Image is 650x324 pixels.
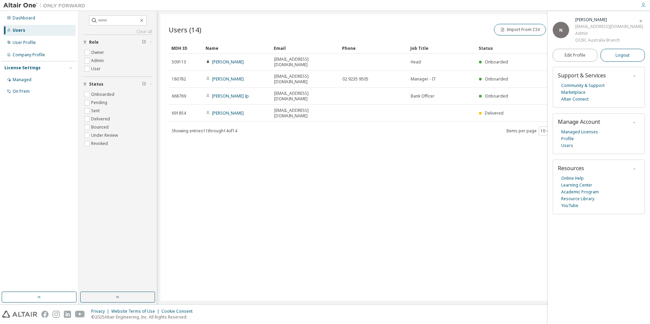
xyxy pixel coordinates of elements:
[13,89,30,94] div: On Prem
[485,93,508,99] span: Onboarded
[91,131,119,139] label: Under Review
[89,82,103,87] span: Status
[342,43,405,54] div: Phone
[558,72,606,79] span: Support & Services
[561,82,605,89] a: Community & Support
[13,28,25,33] div: Users
[561,175,584,182] a: Online Help
[561,142,573,149] a: Users
[561,202,578,209] a: YouTube
[169,25,201,34] span: Users (14)
[171,43,200,54] div: MDH ID
[212,110,244,116] a: [PERSON_NAME]
[41,311,48,318] img: facebook.svg
[274,43,337,54] div: Email
[540,128,550,134] button: 10
[91,99,109,107] label: Pending
[142,40,146,45] span: Clear filter
[558,118,600,126] span: Manage Account
[575,23,643,30] div: [EMAIL_ADDRESS][DOMAIN_NAME]
[91,314,197,320] p: © 2025 Altair Engineering, Inc. All Rights Reserved.
[91,48,105,57] label: Owner
[479,43,603,54] div: Status
[561,182,592,189] a: Learning Center
[561,135,574,142] a: Profile
[91,123,110,131] label: Bounced
[206,43,268,54] div: Name
[172,76,186,82] span: 180782
[212,59,244,65] a: [PERSON_NAME]
[83,77,152,92] button: Status
[274,57,336,68] span: [EMAIL_ADDRESS][DOMAIN_NAME]
[506,127,551,135] span: Items per page
[561,89,585,96] a: Marketplace
[342,76,368,82] span: 02 9235 9505
[600,49,645,62] button: Logout
[91,115,111,123] label: Delivered
[411,93,435,99] span: Bank Officer
[83,29,152,34] a: Clear all
[64,311,71,318] img: linkedin.svg
[172,111,186,116] span: 691854
[274,91,336,102] span: [EMAIL_ADDRESS][DOMAIN_NAME]
[274,108,336,119] span: [EMAIL_ADDRESS][DOMAIN_NAME]
[91,65,102,73] label: User
[565,53,585,58] span: Edit Profile
[13,77,31,83] div: Managed
[411,59,421,65] span: Head
[91,57,105,65] label: Admin
[561,189,599,195] a: Academic Program
[212,93,249,99] a: [PERSON_NAME] Ip
[111,309,161,314] div: Website Terms of Use
[161,309,197,314] div: Cookie Consent
[575,30,643,37] div: Admin
[13,52,45,58] div: Company Profile
[89,40,99,45] span: Role
[83,35,152,50] button: Role
[561,129,598,135] a: Managed Licenses
[172,59,186,65] span: 509113
[561,96,589,103] a: Altair Connect
[91,90,116,99] label: Onboarded
[559,27,563,33] span: N
[2,311,37,318] img: altair_logo.svg
[53,311,60,318] img: instagram.svg
[411,76,436,82] span: Manager - IT
[575,16,643,23] div: Nina Piano
[13,15,35,21] div: Dashboard
[616,52,630,59] span: Logout
[13,40,36,45] div: User Profile
[212,76,244,82] a: [PERSON_NAME]
[3,2,89,9] img: Altair One
[561,195,594,202] a: Resource Library
[172,93,186,99] span: 668769
[172,128,237,134] span: Showing entries 11 through 14 of 14
[4,65,41,71] div: License Settings
[485,59,508,65] span: Onboarded
[91,107,101,115] label: Sent
[274,74,336,85] span: [EMAIL_ADDRESS][DOMAIN_NAME]
[75,311,85,318] img: youtube.svg
[91,309,111,314] div: Privacy
[485,76,508,82] span: Onboarded
[494,24,546,35] button: Import From CSV
[410,43,473,54] div: Job Title
[91,139,109,148] label: Revoked
[575,37,643,44] div: OCBC Australia Branch
[485,110,504,116] span: Delivered
[142,82,146,87] span: Clear filter
[558,164,584,172] span: Resources
[553,49,597,62] a: Edit Profile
